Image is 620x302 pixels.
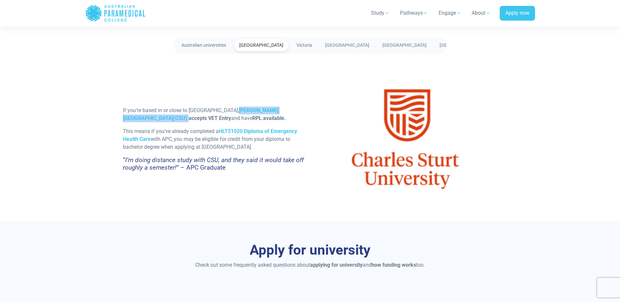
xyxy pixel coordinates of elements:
[377,39,432,51] a: [GEOGRAPHIC_DATA]
[500,6,535,21] a: Apply now
[291,39,317,51] a: Victoria
[176,39,231,51] a: Australian universities
[434,39,489,51] a: [GEOGRAPHIC_DATA]
[123,156,306,171] h4: “ ” – APC Graduate
[234,39,289,51] a: [GEOGRAPHIC_DATA]
[435,4,465,22] a: Engage
[123,128,297,142] a: HLT51020 Diploma of Emergency Health Care
[123,107,278,121] strong: [PERSON_NAME][GEOGRAPHIC_DATA]
[371,262,416,268] strong: how funding works
[173,115,231,121] strong: (CSU) accepts VET Entry
[119,261,501,269] p: Check out some frequently asked questions about and too.
[123,107,306,122] p: If you’re based in or close to [GEOGRAPHIC_DATA], and have
[320,39,375,51] a: [GEOGRAPHIC_DATA]
[367,4,394,22] a: Study
[310,262,362,268] strong: applying for university
[468,4,494,22] a: About
[123,156,304,171] em: I’m doing distance study with CSU, and they said it would take off roughly a semester!
[396,4,432,22] a: Pathways
[123,127,306,151] p: This means if you’ve already completed a with APC, you may be eligible for credit from your diplo...
[85,3,146,24] a: Australian Paramedical College
[252,115,286,121] strong: RPL available.
[119,242,501,259] h3: Apply for university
